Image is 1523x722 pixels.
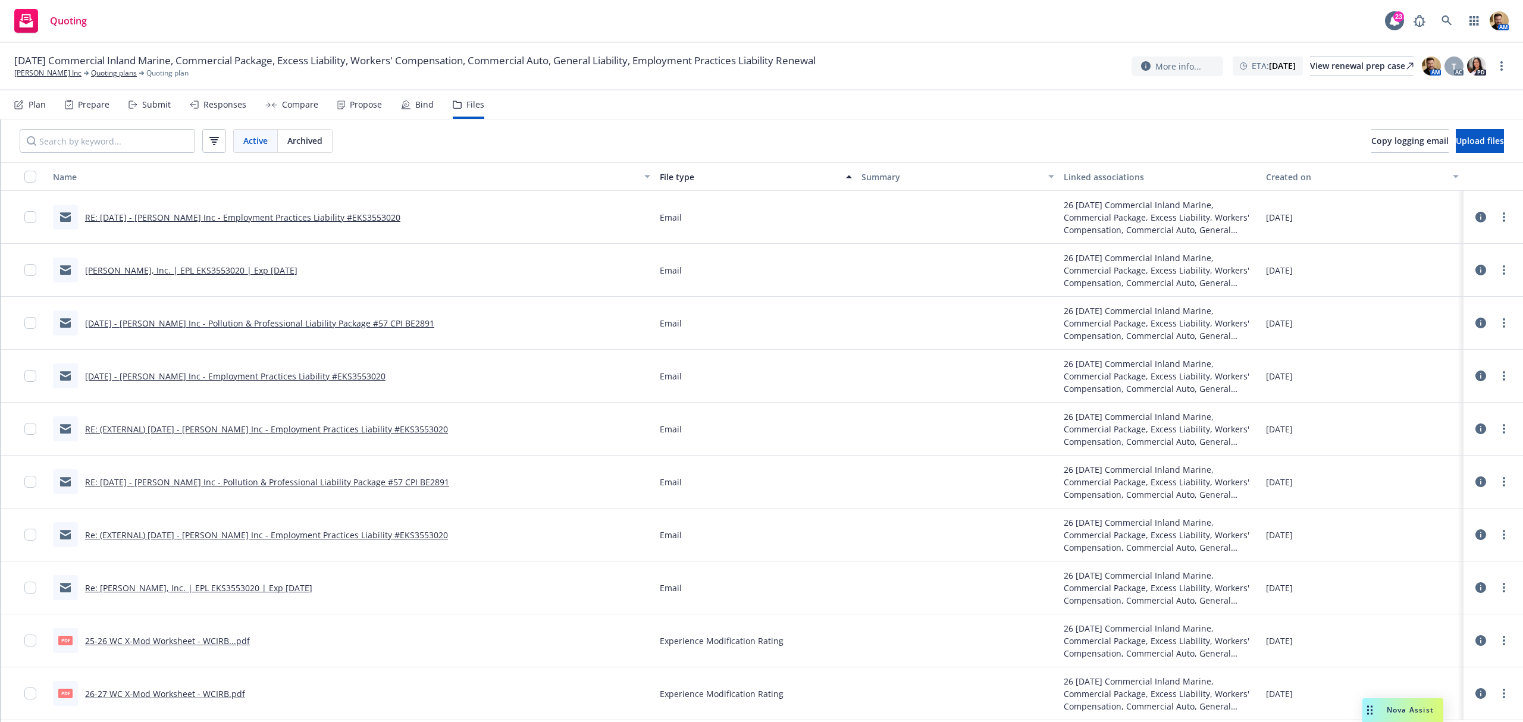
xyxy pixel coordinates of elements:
[1059,162,1261,191] button: Linked associations
[1497,686,1511,701] a: more
[1456,129,1504,153] button: Upload files
[1266,264,1293,277] span: [DATE]
[243,134,268,147] span: Active
[10,4,92,37] a: Quoting
[24,529,36,541] input: Toggle Row Selected
[660,264,682,277] span: Email
[1497,580,1511,595] a: more
[85,635,250,646] a: 25-26 WC X-Mod Worksheet - WCIRB...pdf
[1252,59,1296,72] span: ETA :
[1266,370,1293,382] span: [DATE]
[1371,129,1449,153] button: Copy logging email
[1155,60,1201,73] span: More info...
[1310,57,1414,75] div: View renewal prep case
[857,162,1059,191] button: Summary
[1490,11,1509,30] img: photo
[24,688,36,699] input: Toggle Row Selected
[85,423,448,435] a: RE: (EXTERNAL) [DATE] - [PERSON_NAME] Inc - Employment Practices Liability #EKS3553020
[1064,357,1256,395] div: 26 [DATE] Commercial Inland Marine, Commercial Package, Excess Liability, Workers' Compensation, ...
[14,68,82,79] a: [PERSON_NAME] Inc
[1266,317,1293,329] span: [DATE]
[1452,60,1456,73] span: T
[1408,9,1431,33] a: Report a Bug
[85,265,297,276] a: [PERSON_NAME], Inc. | EPL EKS3553020 | Exp [DATE]
[1132,56,1223,76] button: More info...
[1310,56,1414,76] a: View renewal prep case
[660,211,682,224] span: Email
[1393,11,1404,22] div: 23
[861,171,1041,183] div: Summary
[1362,698,1377,722] div: Drag to move
[1266,529,1293,541] span: [DATE]
[466,100,484,109] div: Files
[85,529,448,541] a: Re: (EXTERNAL) [DATE] - [PERSON_NAME] Inc - Employment Practices Liability #EKS3553020
[50,16,87,26] span: Quoting
[85,318,434,329] a: [DATE] - [PERSON_NAME] Inc - Pollution & Professional Liability Package #57 CPI BE2891
[85,688,245,699] a: 26-27 WC X-Mod Worksheet - WCIRB.pdf
[53,171,637,183] div: Name
[1269,60,1296,71] strong: [DATE]
[1064,622,1256,660] div: 26 [DATE] Commercial Inland Marine, Commercial Package, Excess Liability, Workers' Compensation, ...
[146,68,189,79] span: Quoting plan
[1266,635,1293,647] span: [DATE]
[1435,9,1459,33] a: Search
[1362,698,1443,722] button: Nova Assist
[282,100,318,109] div: Compare
[1064,199,1256,236] div: 26 [DATE] Commercial Inland Marine, Commercial Package, Excess Liability, Workers' Compensation, ...
[350,100,382,109] div: Propose
[29,100,46,109] div: Plan
[660,171,839,183] div: File type
[203,100,246,109] div: Responses
[1064,171,1256,183] div: Linked associations
[1497,633,1511,648] a: more
[1497,263,1511,277] a: more
[1064,463,1256,501] div: 26 [DATE] Commercial Inland Marine, Commercial Package, Excess Liability, Workers' Compensation, ...
[24,370,36,382] input: Toggle Row Selected
[24,171,36,183] input: Select all
[1497,475,1511,489] a: more
[1497,210,1511,224] a: more
[415,100,434,109] div: Bind
[287,134,322,147] span: Archived
[660,423,682,435] span: Email
[85,371,386,382] a: [DATE] - [PERSON_NAME] Inc - Employment Practices Liability #EKS3553020
[24,317,36,329] input: Toggle Row Selected
[1266,211,1293,224] span: [DATE]
[1266,688,1293,700] span: [DATE]
[1266,476,1293,488] span: [DATE]
[1064,305,1256,342] div: 26 [DATE] Commercial Inland Marine, Commercial Package, Excess Liability, Workers' Compensation, ...
[24,264,36,276] input: Toggle Row Selected
[1266,582,1293,594] span: [DATE]
[24,476,36,488] input: Toggle Row Selected
[1497,316,1511,330] a: more
[1064,252,1256,289] div: 26 [DATE] Commercial Inland Marine, Commercial Package, Excess Liability, Workers' Compensation, ...
[1467,56,1486,76] img: photo
[1422,56,1441,76] img: photo
[660,529,682,541] span: Email
[660,635,784,647] span: Experience Modification Rating
[1261,162,1464,191] button: Created on
[1064,410,1256,448] div: 26 [DATE] Commercial Inland Marine, Commercial Package, Excess Liability, Workers' Compensation, ...
[1494,59,1509,73] a: more
[660,688,784,700] span: Experience Modification Rating
[1462,9,1486,33] a: Switch app
[24,211,36,223] input: Toggle Row Selected
[1497,369,1511,383] a: more
[1266,423,1293,435] span: [DATE]
[1497,422,1511,436] a: more
[1064,569,1256,607] div: 26 [DATE] Commercial Inland Marine, Commercial Package, Excess Liability, Workers' Compensation, ...
[655,162,857,191] button: File type
[20,129,195,153] input: Search by keyword...
[660,370,682,382] span: Email
[1387,705,1434,715] span: Nova Assist
[1266,171,1446,183] div: Created on
[91,68,137,79] a: Quoting plans
[1371,135,1449,146] span: Copy logging email
[14,54,816,68] span: [DATE] Commercial Inland Marine, Commercial Package, Excess Liability, Workers' Compensation, Com...
[660,582,682,594] span: Email
[142,100,171,109] div: Submit
[1497,528,1511,542] a: more
[1064,516,1256,554] div: 26 [DATE] Commercial Inland Marine, Commercial Package, Excess Liability, Workers' Compensation, ...
[78,100,109,109] div: Prepare
[24,635,36,646] input: Toggle Row Selected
